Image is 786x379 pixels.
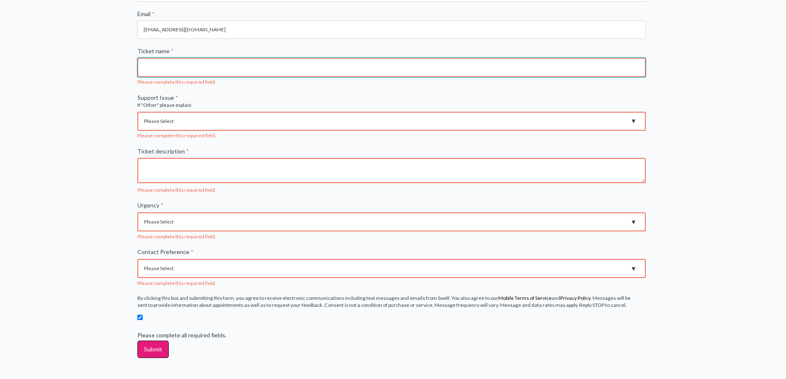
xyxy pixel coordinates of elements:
[137,94,174,101] span: Support Issue
[137,186,640,193] label: Please complete this required field.
[137,294,649,308] legend: By clicking this box and submitting this form, you agree to receive electronic communications inc...
[560,295,590,301] a: Privacy Policy
[137,47,170,54] span: Ticket name
[137,341,169,358] input: Submit
[137,248,189,255] span: Contact Preference
[137,78,640,85] label: Please complete this required field.
[137,233,640,240] label: Please complete this required field.
[498,295,552,301] a: Mobile Terms of Service
[137,101,649,108] legend: If "Other" please explain
[137,148,185,155] span: Ticket description
[137,331,640,339] label: Please complete all required fields.
[137,280,640,287] label: Please complete this required field.
[137,132,640,139] label: Please complete this required field.
[137,10,151,17] span: Email
[137,202,159,209] span: Urgency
